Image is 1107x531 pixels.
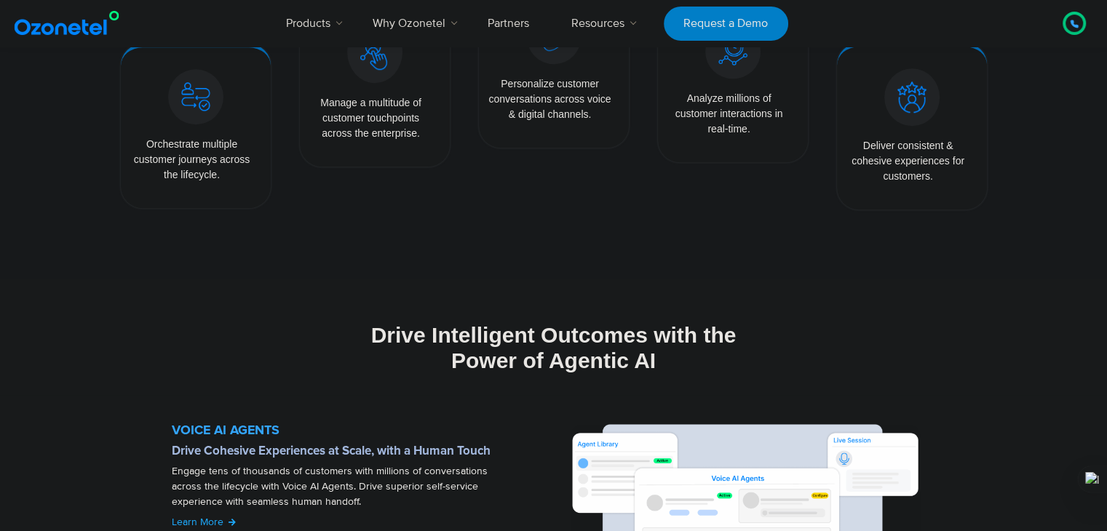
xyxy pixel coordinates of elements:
div: Orchestrate multiple customer journeys across the lifecycle. [128,137,256,183]
div: Analyze millions of customer interactions in real-time. [665,91,793,137]
div: Drive Intelligent Outcomes with the Power of Agentic AI [106,322,1001,373]
span: Learn More [172,516,223,528]
a: Learn More [172,514,237,530]
h6: Drive Cohesive Experiences at Scale, with a Human Touch [172,444,555,459]
div: Deliver consistent & cohesive experiences for customers. [844,138,972,184]
h5: VOICE AI AGENTS [172,424,555,437]
a: Request a Demo [664,7,788,41]
p: Engage tens of thousands of customers with millions of conversations across the lifecycle with Vo... [172,463,519,524]
div: Manage a multitude of customer touchpoints across the enterprise. [307,95,435,141]
div: Personalize customer conversations across voice & digital channels. [486,76,614,122]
